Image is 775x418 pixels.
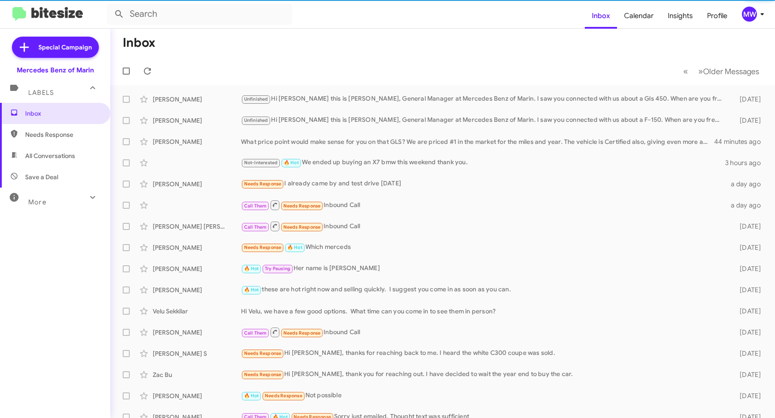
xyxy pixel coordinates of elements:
[284,160,299,166] span: 🔥 Hot
[727,116,768,125] div: [DATE]
[17,66,94,75] div: Mercedes Benz of Marin
[153,95,241,104] div: [PERSON_NAME]
[241,369,727,380] div: Hi [PERSON_NAME], thank you for reaching out. I have decided to wait the year end to buy the car.
[283,330,321,336] span: Needs Response
[241,285,727,295] div: these are hot right now and selling quickly. I suggest you come in as soon as you can.
[153,264,241,273] div: [PERSON_NAME]
[734,7,765,22] button: MW
[241,221,727,232] div: Inbound Call
[25,130,100,139] span: Needs Response
[153,307,241,316] div: Velu Sekkilar
[244,350,282,356] span: Needs Response
[244,181,282,187] span: Needs Response
[265,393,302,399] span: Needs Response
[241,158,725,168] div: We ended up buying an X7 bmw this weekend thank you.
[25,151,75,160] span: All Conversations
[693,62,764,80] button: Next
[727,328,768,337] div: [DATE]
[28,89,54,97] span: Labels
[727,370,768,379] div: [DATE]
[617,3,661,29] a: Calendar
[678,62,764,80] nav: Page navigation example
[727,243,768,252] div: [DATE]
[241,264,727,274] div: Her name is [PERSON_NAME]
[283,203,321,209] span: Needs Response
[283,224,321,230] span: Needs Response
[698,66,703,77] span: »
[727,222,768,231] div: [DATE]
[700,3,734,29] a: Profile
[265,266,290,271] span: Try Pausing
[727,95,768,104] div: [DATE]
[703,67,759,76] span: Older Messages
[241,179,727,189] div: I already came by and test drive [DATE]
[153,180,241,188] div: [PERSON_NAME]
[287,245,302,250] span: 🔥 Hot
[241,307,727,316] div: Hi Velu, we have a few good options. What time can you come in to see them in person?
[244,117,268,123] span: Unfinished
[742,7,757,22] div: MW
[153,349,241,358] div: [PERSON_NAME] S
[107,4,292,25] input: Search
[244,203,267,209] span: Call Them
[727,264,768,273] div: [DATE]
[25,173,58,181] span: Save a Deal
[153,286,241,294] div: [PERSON_NAME]
[153,392,241,400] div: [PERSON_NAME]
[725,158,768,167] div: 3 hours ago
[38,43,92,52] span: Special Campaign
[241,242,727,252] div: Which merceds
[153,222,241,231] div: [PERSON_NAME] [PERSON_NAME]
[241,391,727,401] div: Not possible
[153,328,241,337] div: [PERSON_NAME]
[727,349,768,358] div: [DATE]
[241,348,727,358] div: Hi [PERSON_NAME], thanks for reaching back to me. I heard the white C300 coupe was sold.
[241,327,727,338] div: Inbound Call
[244,224,267,230] span: Call Them
[241,200,727,211] div: Inbound Call
[244,96,268,102] span: Unfinished
[153,243,241,252] div: [PERSON_NAME]
[244,330,267,336] span: Call Them
[12,37,99,58] a: Special Campaign
[661,3,700,29] a: Insights
[727,201,768,210] div: a day ago
[585,3,617,29] a: Inbox
[241,137,715,146] div: What price point would make sense for you on that GLS? We are priced #1 in the market for the mil...
[244,372,282,377] span: Needs Response
[727,307,768,316] div: [DATE]
[244,160,278,166] span: Not-Interested
[241,94,727,104] div: Hi [PERSON_NAME] this is [PERSON_NAME], General Manager at Mercedes Benz of Marin. I saw you conn...
[153,370,241,379] div: Zac Bu
[244,266,259,271] span: 🔥 Hot
[715,137,768,146] div: 44 minutes ago
[727,180,768,188] div: a day ago
[727,286,768,294] div: [DATE]
[153,116,241,125] div: [PERSON_NAME]
[241,115,727,125] div: Hi [PERSON_NAME] this is [PERSON_NAME], General Manager at Mercedes Benz of Marin. I saw you conn...
[28,198,46,206] span: More
[683,66,688,77] span: «
[153,137,241,146] div: [PERSON_NAME]
[678,62,693,80] button: Previous
[244,287,259,293] span: 🔥 Hot
[244,393,259,399] span: 🔥 Hot
[123,36,155,50] h1: Inbox
[25,109,100,118] span: Inbox
[244,245,282,250] span: Needs Response
[727,392,768,400] div: [DATE]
